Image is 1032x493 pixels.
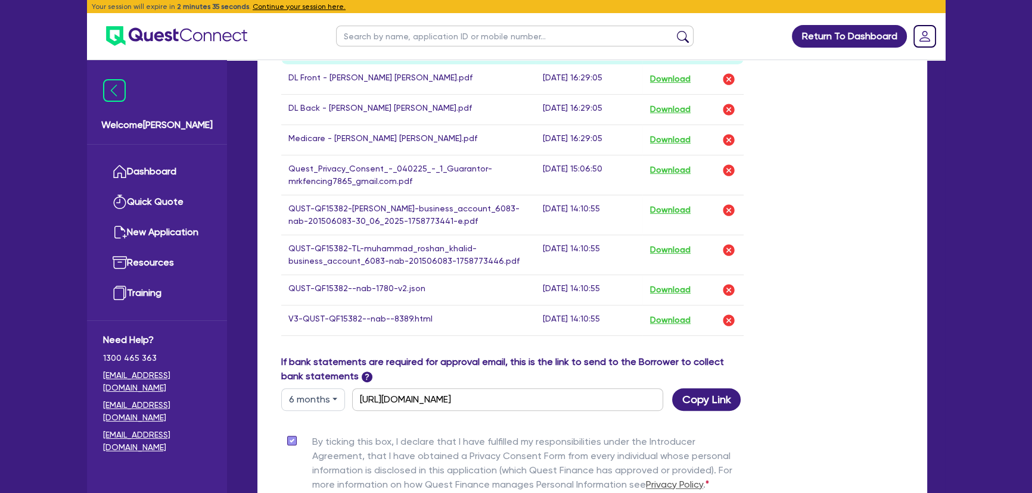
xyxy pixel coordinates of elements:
img: delete-icon [722,313,736,327]
span: 1300 465 363 [103,352,211,364]
img: quick-quote [113,195,127,209]
img: delete-icon [722,102,736,117]
td: DL Back - [PERSON_NAME] [PERSON_NAME].pdf [281,94,536,124]
img: delete-icon [722,243,736,257]
td: QUST-QF15382--nab-1780-v2.json [281,274,536,305]
button: Download [649,313,691,328]
button: Download [649,132,691,148]
td: [DATE] 16:29:05 [536,64,642,95]
img: quest-connect-logo-blue [106,26,247,46]
td: QUST-QF15382-TL-muhammad_roshan_khalid-business_account_6083-nab-201506083-1758773446.pdf [281,235,536,274]
img: resources [113,255,127,270]
button: Dropdown toggle [281,388,345,411]
a: Dropdown toggle [909,21,940,52]
span: Welcome [PERSON_NAME] [101,118,213,132]
a: [EMAIL_ADDRESS][DOMAIN_NAME] [103,429,211,454]
button: Continue your session here. [253,1,346,12]
button: Download [649,282,691,298]
button: Copy Link [672,388,741,411]
span: Need Help? [103,333,211,347]
label: If bank statements are required for approval email, this is the link to send to the Borrower to c... [281,355,744,383]
td: [DATE] 14:10:55 [536,195,642,235]
span: 2 minutes 35 seconds [177,2,249,11]
span: ? [362,372,372,382]
img: delete-icon [722,133,736,147]
a: Dashboard [103,157,211,187]
img: delete-icon [722,163,736,177]
img: icon-menu-close [103,79,126,102]
td: QUST-QF15382-[PERSON_NAME]-business_account_6083-nab-201506083-30_06_2025-1758773441-e.pdf [281,195,536,235]
a: Training [103,278,211,308]
button: Download [649,242,691,258]
td: Quest_Privacy_Consent_-_040225_-_1_Guarantor-mrkfencing7865_gmail.com.pdf [281,155,536,195]
td: [DATE] 16:29:05 [536,124,642,155]
td: V3-QUST-QF15382--nab--8389.html [281,305,536,335]
img: delete-icon [722,283,736,297]
a: Resources [103,248,211,278]
td: Medicare - [PERSON_NAME] [PERSON_NAME].pdf [281,124,536,155]
td: [DATE] 14:10:55 [536,274,642,305]
a: Quick Quote [103,187,211,217]
button: Download [649,163,691,178]
td: DL Front - [PERSON_NAME] [PERSON_NAME].pdf [281,64,536,95]
td: [DATE] 14:10:55 [536,305,642,335]
a: [EMAIL_ADDRESS][DOMAIN_NAME] [103,369,211,394]
button: Download [649,102,691,117]
a: Return To Dashboard [792,25,907,48]
img: new-application [113,225,127,239]
td: [DATE] 16:29:05 [536,94,642,124]
img: training [113,286,127,300]
a: [EMAIL_ADDRESS][DOMAIN_NAME] [103,399,211,424]
button: Download [649,71,691,87]
a: New Application [103,217,211,248]
img: delete-icon [722,72,736,86]
a: Privacy Policy [646,479,703,490]
td: [DATE] 15:06:50 [536,155,642,195]
img: delete-icon [722,203,736,217]
button: Download [649,202,691,218]
input: Search by name, application ID or mobile number... [336,26,694,46]
td: [DATE] 14:10:55 [536,235,642,274]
